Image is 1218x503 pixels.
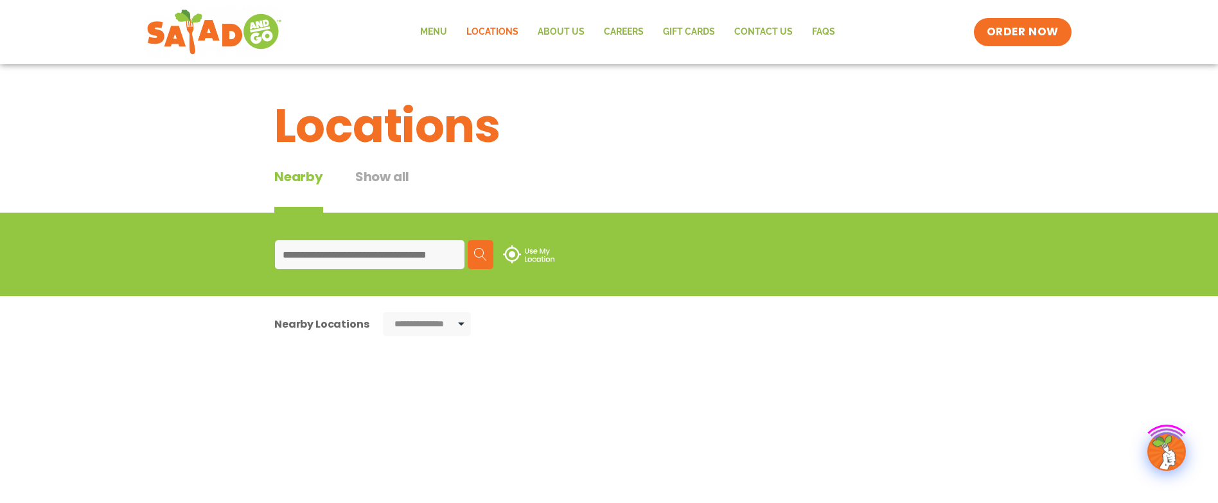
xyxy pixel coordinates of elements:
div: Nearby Locations [274,316,369,332]
a: ORDER NOW [974,18,1072,46]
a: Menu [410,17,457,47]
span: ORDER NOW [987,24,1059,40]
div: Tabbed content [274,167,441,213]
a: FAQs [802,17,845,47]
div: Nearby [274,167,323,213]
a: GIFT CARDS [653,17,725,47]
a: Locations [457,17,528,47]
button: Show all [355,167,409,213]
h1: Locations [274,91,944,161]
a: About Us [528,17,594,47]
img: search.svg [474,248,487,261]
img: use-location.svg [503,245,554,263]
img: new-SAG-logo-768×292 [146,6,282,58]
nav: Menu [410,17,845,47]
a: Contact Us [725,17,802,47]
a: Careers [594,17,653,47]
